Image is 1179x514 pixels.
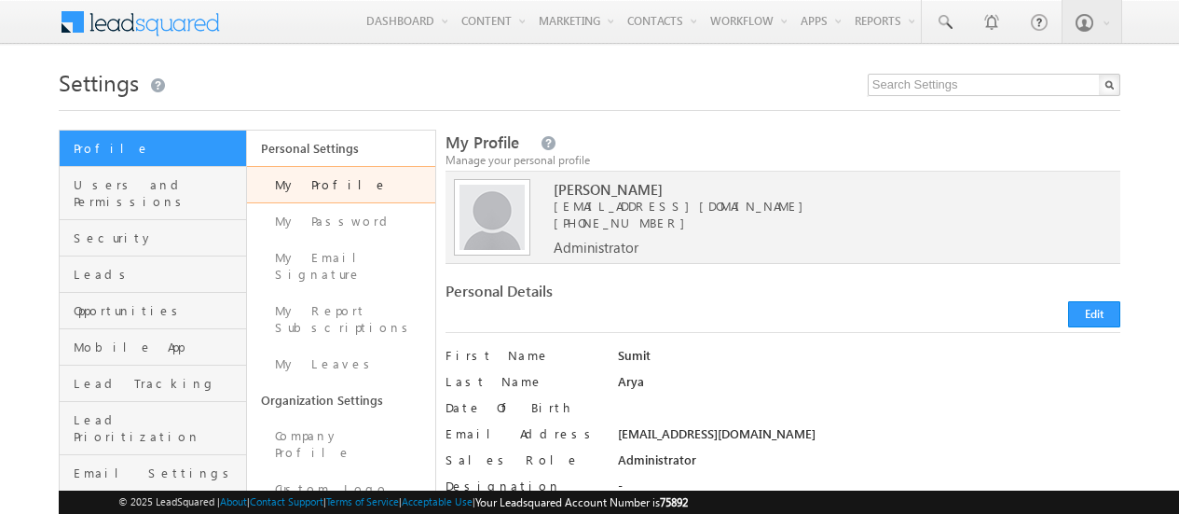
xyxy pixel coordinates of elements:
a: Organization Settings [247,382,434,418]
div: Administrator [618,451,1120,478]
a: My Report Subscriptions [247,293,434,346]
span: Security [74,229,241,246]
a: Company Profile [247,418,434,471]
span: Settings [59,67,139,97]
span: Email Settings [74,465,241,481]
label: Sales Role [446,451,601,468]
span: Lead Prioritization [74,411,241,445]
a: Acceptable Use [402,495,473,507]
div: Manage your personal profile [446,152,1120,169]
button: Edit [1068,301,1120,327]
span: Administrator [554,239,638,256]
a: Security [60,220,246,257]
input: Search Settings [868,74,1120,96]
span: 75892 [660,495,688,509]
label: Email Address [446,425,601,442]
div: [EMAIL_ADDRESS][DOMAIN_NAME] [618,425,1120,451]
div: Personal Details [446,283,775,309]
div: - [618,478,1120,504]
a: Personal Settings [247,131,434,166]
span: Leads [74,266,241,283]
a: My Email Signature [247,240,434,293]
span: Opportunities [74,302,241,319]
a: Users and Permissions [60,167,246,220]
a: Lead Prioritization [60,402,246,455]
a: Email Settings [60,455,246,492]
label: Last Name [446,373,601,390]
a: Terms of Service [326,495,399,507]
span: Your Leadsquared Account Number is [475,495,688,509]
a: My Profile [247,166,434,203]
label: Date Of Birth [446,399,601,416]
span: Profile [74,140,241,157]
a: Profile [60,131,246,167]
div: Sumit [618,347,1120,373]
label: First Name [446,347,601,364]
a: Mobile App [60,329,246,366]
span: Mobile App [74,339,241,355]
a: About [220,495,247,507]
a: My Password [247,203,434,240]
span: My Profile [446,132,519,153]
a: Contact Support [250,495,323,507]
a: My Leaves [247,346,434,382]
span: [EMAIL_ADDRESS][DOMAIN_NAME] [554,198,1093,215]
span: [PHONE_NUMBER] [554,215,694,230]
label: Designation [446,478,601,494]
a: Leads [60,257,246,293]
span: Users and Permissions [74,176,241,210]
a: Lead Tracking [60,366,246,402]
div: Arya [618,373,1120,399]
a: Opportunities [60,293,246,329]
span: Lead Tracking [74,375,241,392]
span: [PERSON_NAME] [554,181,1093,198]
a: Custom Logo [247,471,434,507]
span: © 2025 LeadSquared | | | | | [118,493,688,511]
